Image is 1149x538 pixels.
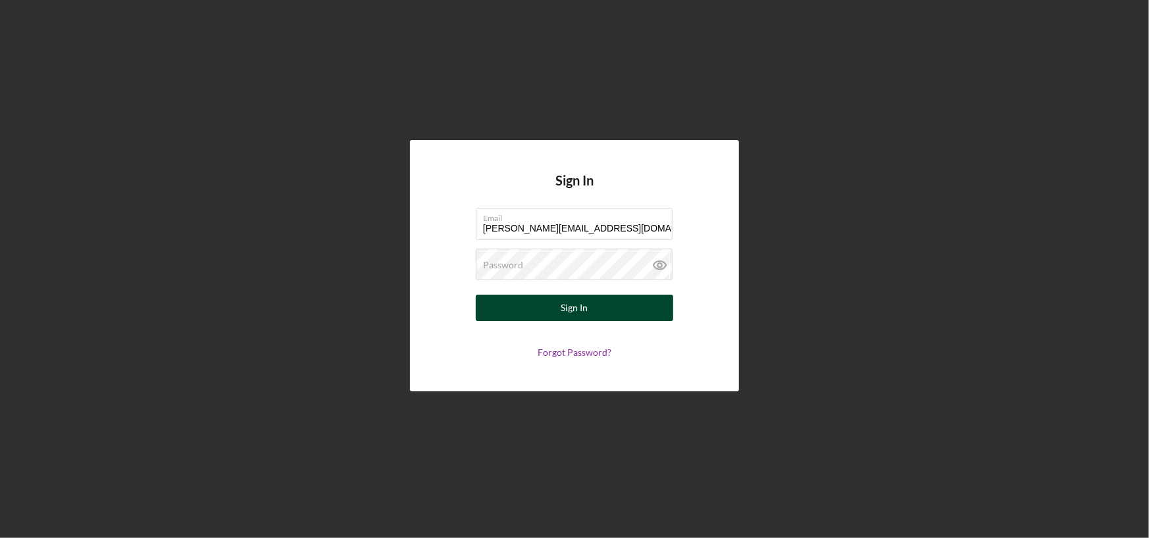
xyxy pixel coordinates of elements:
[476,295,673,321] button: Sign In
[538,347,611,358] a: Forgot Password?
[483,260,523,270] label: Password
[555,173,594,208] h4: Sign In
[483,208,673,223] label: Email
[561,295,588,321] div: Sign In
